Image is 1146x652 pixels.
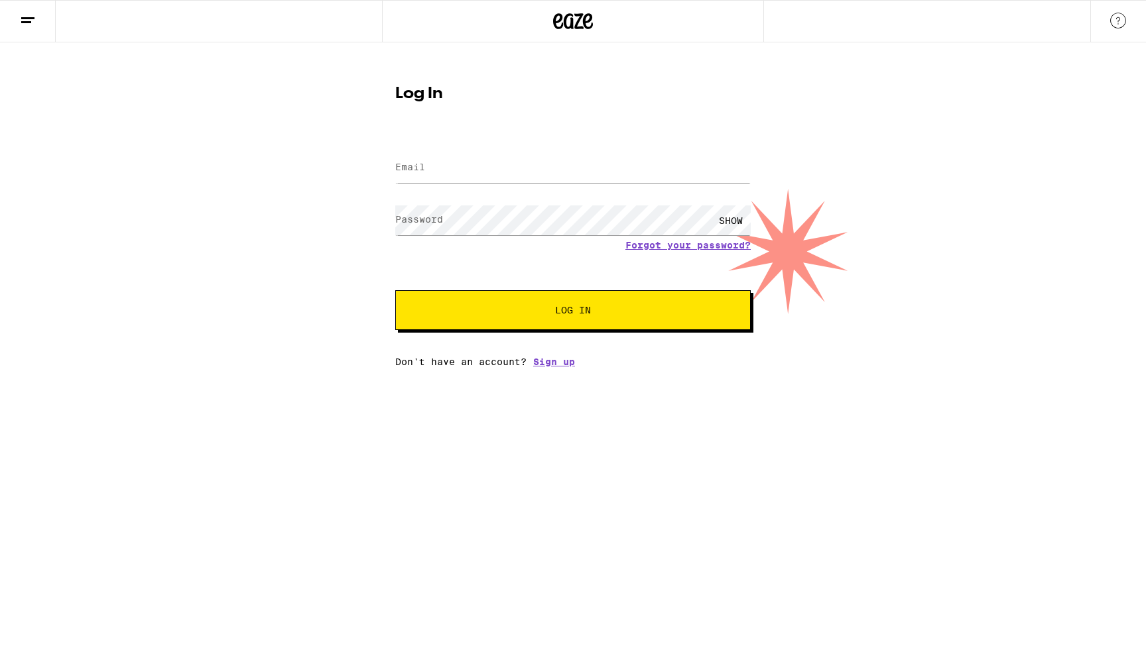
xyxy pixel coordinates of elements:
[555,305,591,315] span: Log In
[395,214,443,225] label: Password
[625,240,751,250] a: Forgot your password?
[395,356,751,367] div: Don't have an account?
[711,205,751,235] div: SHOW
[395,290,751,330] button: Log In
[533,356,575,367] a: Sign up
[395,86,751,102] h1: Log In
[395,162,425,172] label: Email
[395,153,751,183] input: Email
